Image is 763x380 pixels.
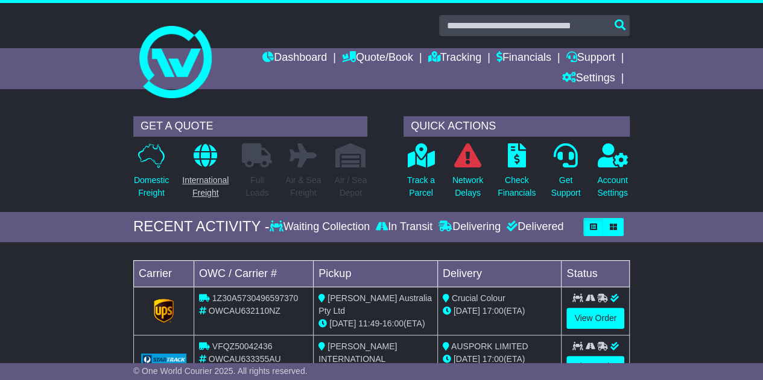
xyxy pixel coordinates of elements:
div: (ETA) [443,353,557,366]
a: Quote/Book [342,48,413,69]
a: Dashboard [262,48,327,69]
td: Status [562,260,630,287]
a: View Order [566,356,624,377]
a: Track aParcel [407,143,435,206]
div: GET A QUOTE [133,116,367,137]
span: 17:00 [483,306,504,316]
div: Delivered [504,220,563,234]
a: InternationalFreight [182,143,229,206]
a: Settings [562,69,615,89]
div: RECENT ACTIVITY - [133,218,270,235]
p: Full Loads [242,174,272,199]
a: Support [566,48,615,69]
span: [DATE] [329,319,356,328]
span: 1Z30A5730496597370 [212,293,298,303]
div: Waiting Collection [270,220,373,234]
span: [PERSON_NAME] Australia Pty Ltd [318,293,432,316]
span: AUSPORK LIMITED [451,341,528,351]
a: AccountSettings [597,143,628,206]
td: OWC / Carrier # [194,260,313,287]
img: GetCarrierServiceLogo [154,299,174,323]
td: Pickup [314,260,438,287]
img: GetCarrierServiceLogo [141,354,186,366]
p: Track a Parcel [407,174,435,199]
span: 16:00 [382,319,404,328]
span: OWCAU633355AU [209,354,281,364]
div: In Transit [373,220,435,234]
span: Crucial Colour [452,293,505,303]
td: Carrier [133,260,194,287]
div: - (ETA) [318,317,432,330]
a: Tracking [428,48,481,69]
span: [DATE] [454,354,480,364]
a: GetSupport [550,143,581,206]
a: CheckFinancials [497,143,536,206]
p: Network Delays [452,174,483,199]
p: Air / Sea Depot [334,174,367,199]
span: [PERSON_NAME] INTERNATIONAL [318,341,397,364]
span: OWCAU632110NZ [209,306,280,316]
span: 17:00 [483,354,504,364]
div: (ETA) [443,305,557,317]
a: Financials [496,48,551,69]
a: NetworkDelays [452,143,484,206]
p: Domestic Freight [134,174,169,199]
div: Delivering [435,220,504,234]
span: VFQZ50042436 [212,341,273,351]
p: Check Financials [498,174,536,199]
p: Get Support [551,174,580,199]
div: QUICK ACTIONS [404,116,630,137]
p: International Freight [182,174,229,199]
span: [DATE] [454,306,480,316]
p: Account Settings [597,174,628,199]
span: © One World Courier 2025. All rights reserved. [133,366,308,376]
a: View Order [566,308,624,329]
a: DomesticFreight [133,143,169,206]
td: Delivery [437,260,562,287]
p: Air & Sea Freight [285,174,321,199]
span: 11:49 [358,319,379,328]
